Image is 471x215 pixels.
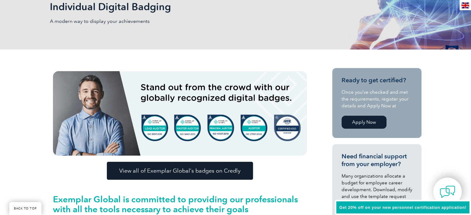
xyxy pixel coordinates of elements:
a: Apply Now [342,116,386,129]
img: contact-chat.png [440,184,455,200]
p: Once you’ve checked and met the requirements, register your details and Apply Now at [342,89,412,109]
h2: Exemplar Global is committed to providing our professionals with all the tools necessary to achie... [53,194,307,214]
span: View all of Exemplar Global’s badges on Credly [119,168,241,174]
h2: Individual Digital Badging [50,2,310,12]
img: badges [53,71,307,156]
img: en [461,2,469,8]
p: Many organizations allocate a budget for employee career development. Download, modify and use th... [342,173,412,213]
span: Get 20% off on your new personnel certification application! [339,205,466,210]
a: View all of Exemplar Global’s badges on Credly [107,162,253,180]
p: A modern way to display your achievements [50,18,236,25]
h3: Need financial support from your employer? [342,153,412,168]
h3: Ready to get certified? [342,76,412,84]
a: BACK TO TOP [9,202,41,215]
